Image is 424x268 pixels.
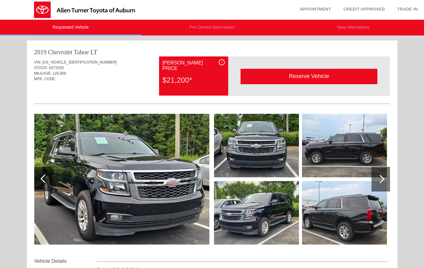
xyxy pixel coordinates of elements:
[302,114,387,177] img: 79d4f34bc87a776f9f362251a7c30334.jpg
[34,66,48,70] span: STOCK:
[34,77,56,81] span: MFR. CODE:
[34,85,390,95] div: Quoted on [DATE] 10:27:54 AM
[214,181,299,245] img: ab712c6db5138ebaa77d545c3bbdaf53.jpg
[241,69,377,84] div: Reserve Vehicle
[34,48,89,56] div: 2019 Chevrolet Tahoe
[214,114,299,177] img: eed26df132a9e94c8096d927f0295b09.jpg
[34,114,209,245] img: d134b1ec4c69c37874704d64caca372e.jpg
[141,20,283,35] li: Pre-Owned Alternatives
[302,181,387,245] img: 2bddb27e7017f68d9ba3f4116c555521.jpg
[34,258,97,265] div: Vehicle Details
[53,71,66,76] span: 129,808
[283,20,424,35] li: New Alternatives
[34,71,52,76] span: MILEAGE:
[221,60,222,64] span: i
[34,60,41,64] span: VIN:
[49,66,64,70] span: H273155
[90,48,98,56] div: LT
[162,59,225,72] div: [PERSON_NAME] Price
[300,7,331,11] a: Appointment
[343,7,385,11] a: Credit Approved
[397,7,418,11] a: Trade-In
[42,60,117,64] span: [US_VEHICLE_IDENTIFICATION_NUMBER]
[162,72,225,88] div: $21,200*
